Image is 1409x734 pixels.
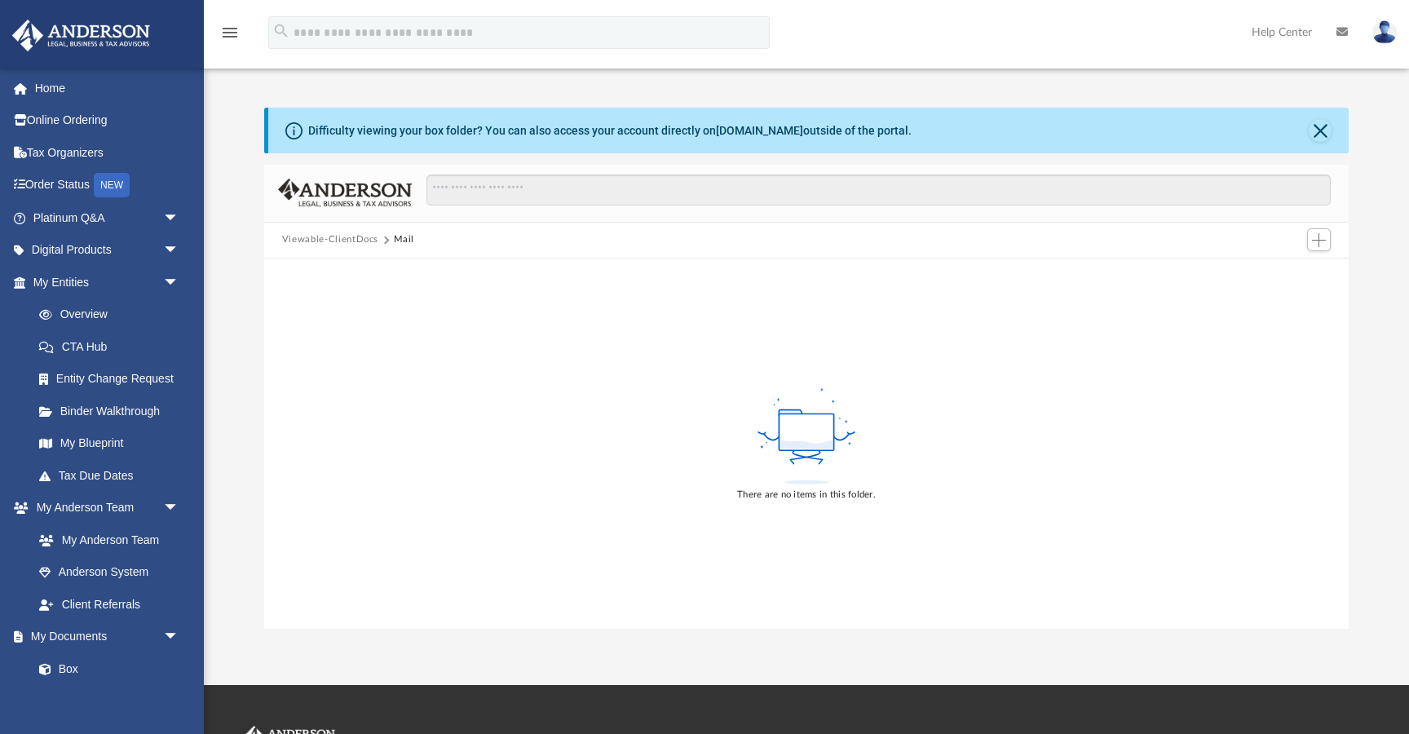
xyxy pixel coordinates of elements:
[11,266,204,298] a: My Entitiesarrow_drop_down
[11,104,204,137] a: Online Ordering
[11,492,196,524] a: My Anderson Teamarrow_drop_down
[394,232,415,247] button: Mail
[94,173,130,197] div: NEW
[23,395,204,427] a: Binder Walkthrough
[163,234,196,268] span: arrow_drop_down
[23,298,204,331] a: Overview
[163,492,196,525] span: arrow_drop_down
[1309,119,1332,142] button: Close
[163,201,196,235] span: arrow_drop_down
[11,621,196,653] a: My Documentsarrow_drop_down
[23,524,188,556] a: My Anderson Team
[308,122,912,139] div: Difficulty viewing your box folder? You can also access your account directly on outside of the p...
[23,363,204,396] a: Entity Change Request
[23,556,196,589] a: Anderson System
[1372,20,1397,44] img: User Pic
[716,124,803,137] a: [DOMAIN_NAME]
[220,31,240,42] a: menu
[220,23,240,42] i: menu
[11,136,204,169] a: Tax Organizers
[11,234,204,267] a: Digital Productsarrow_drop_down
[11,72,204,104] a: Home
[426,175,1332,206] input: Search files and folders
[163,266,196,299] span: arrow_drop_down
[23,652,188,685] a: Box
[23,459,204,492] a: Tax Due Dates
[7,20,155,51] img: Anderson Advisors Platinum Portal
[272,22,290,40] i: search
[23,588,196,621] a: Client Referrals
[23,427,196,460] a: My Blueprint
[11,169,204,202] a: Order StatusNEW
[282,232,378,247] button: Viewable-ClientDocs
[163,621,196,654] span: arrow_drop_down
[11,201,204,234] a: Platinum Q&Aarrow_drop_down
[737,488,876,502] div: There are no items in this folder.
[1307,228,1332,251] button: Add
[23,330,204,363] a: CTA Hub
